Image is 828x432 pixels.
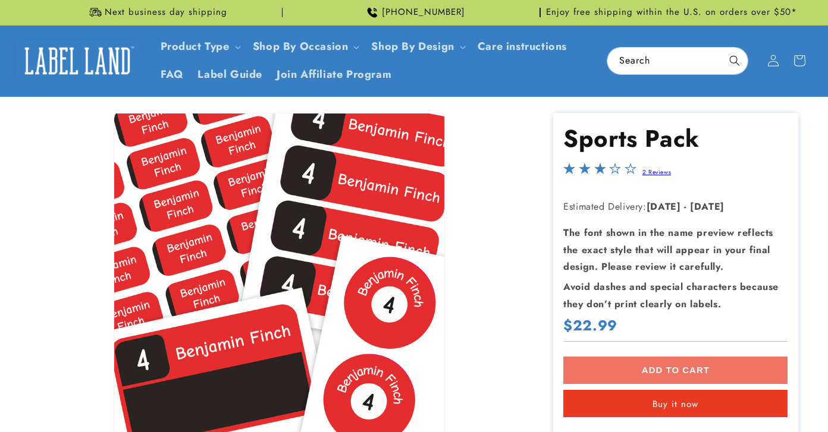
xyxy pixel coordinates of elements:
strong: - [684,200,687,213]
span: Next business day shipping [105,7,227,18]
strong: [DATE] [690,200,724,213]
a: Label Guide [190,61,269,89]
strong: The font shown in the name preview reflects the exact style that will appear in your final design... [563,226,773,274]
span: FAQ [161,68,184,81]
summary: Shop By Occasion [246,33,365,61]
p: Estimated Delivery: [563,198,788,216]
a: FAQ [153,61,191,89]
a: Product Type [161,39,230,54]
a: Join Affiliate Program [269,61,399,89]
span: [PHONE_NUMBER] [382,7,465,18]
img: Label Land [18,42,137,79]
summary: Shop By Design [364,33,470,61]
a: Shop By Design [371,39,454,54]
span: $22.99 [563,316,617,335]
span: Enjoy free shipping within the U.S. on orders over $50* [546,7,797,18]
span: 3.0-star overall rating [563,166,636,179]
strong: [DATE] [647,200,681,213]
button: Search [722,48,748,74]
span: Shop By Occasion [253,40,349,53]
button: Buy it now [563,390,788,417]
a: Label Land [14,38,142,84]
strong: Avoid dashes and special characters because they don’t print clearly on labels. [563,280,779,311]
h1: Sports Pack [563,123,788,154]
a: 2 Reviews [642,168,671,176]
summary: Product Type [153,33,246,61]
span: Label Guide [197,68,262,81]
span: Join Affiliate Program [277,68,391,81]
a: Care instructions [471,33,574,61]
span: Care instructions [478,40,567,53]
